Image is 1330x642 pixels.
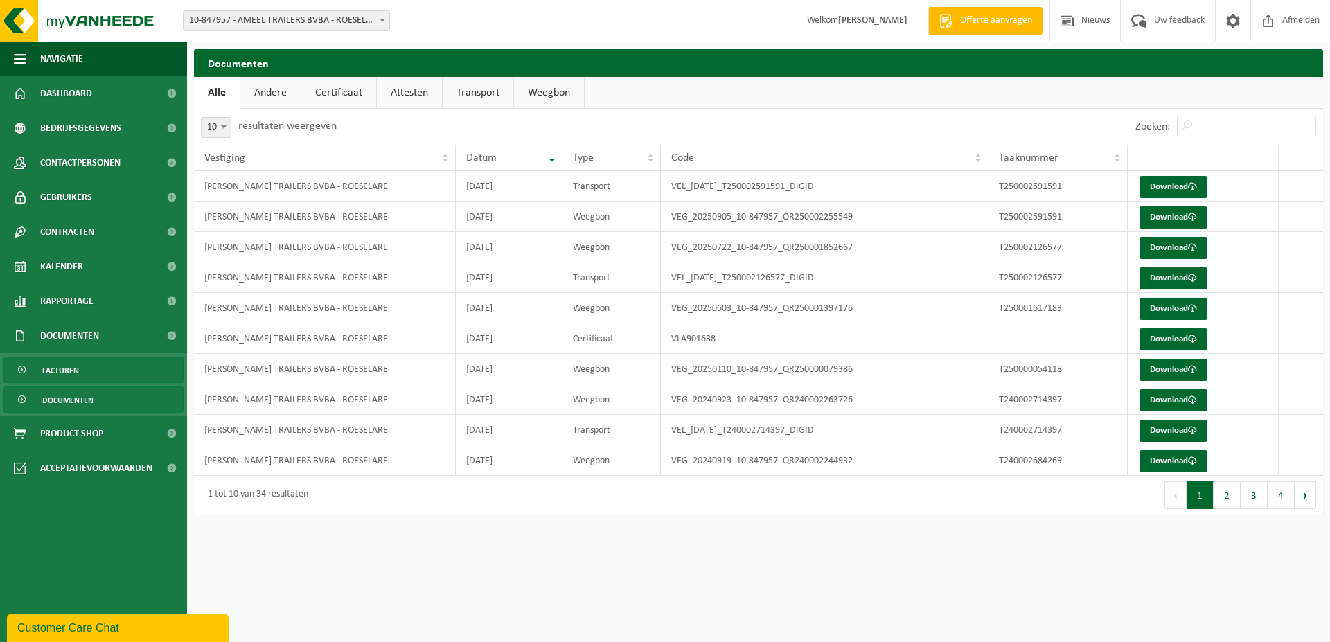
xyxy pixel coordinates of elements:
[466,152,497,163] span: Datum
[3,357,184,383] a: Facturen
[1140,359,1207,381] a: Download
[201,483,308,508] div: 1 tot 10 van 34 resultaten
[562,323,662,354] td: Certificaat
[194,354,456,384] td: [PERSON_NAME] TRAILERS BVBA - ROESELARE
[988,354,1128,384] td: T250000054118
[957,14,1036,28] span: Offerte aanvragen
[988,293,1128,323] td: T250001617183
[514,77,584,109] a: Weegbon
[1140,298,1207,320] a: Download
[562,262,662,293] td: Transport
[1268,481,1295,509] button: 4
[42,387,94,413] span: Documenten
[456,232,562,262] td: [DATE]
[988,384,1128,415] td: T240002714397
[838,15,907,26] strong: [PERSON_NAME]
[194,49,1323,76] h2: Documenten
[562,293,662,323] td: Weegbon
[1140,176,1207,198] a: Download
[194,262,456,293] td: [PERSON_NAME] TRAILERS BVBA - ROESELARE
[1140,267,1207,289] a: Download
[1135,121,1170,132] label: Zoeken:
[194,77,240,109] a: Alle
[183,10,390,31] span: 10-847957 - AMEEL TRAILERS BVBA - ROESELARE
[562,232,662,262] td: Weegbon
[42,357,79,384] span: Facturen
[3,386,184,413] a: Documenten
[194,445,456,476] td: [PERSON_NAME] TRAILERS BVBA - ROESELARE
[562,415,662,445] td: Transport
[456,202,562,232] td: [DATE]
[194,171,456,202] td: [PERSON_NAME] TRAILERS BVBA - ROESELARE
[194,293,456,323] td: [PERSON_NAME] TRAILERS BVBA - ROESELARE
[988,232,1128,262] td: T250002126577
[7,612,231,642] iframe: chat widget
[1140,389,1207,411] a: Download
[40,111,121,145] span: Bedrijfsgegevens
[456,354,562,384] td: [DATE]
[456,323,562,354] td: [DATE]
[456,171,562,202] td: [DATE]
[562,384,662,415] td: Weegbon
[40,284,94,319] span: Rapportage
[988,202,1128,232] td: T250002591591
[377,77,442,109] a: Attesten
[988,262,1128,293] td: T250002126577
[562,171,662,202] td: Transport
[201,117,231,138] span: 10
[456,384,562,415] td: [DATE]
[40,76,92,111] span: Dashboard
[1187,481,1214,509] button: 1
[1295,481,1316,509] button: Next
[238,121,337,132] label: resultaten weergeven
[456,445,562,476] td: [DATE]
[1164,481,1187,509] button: Previous
[562,202,662,232] td: Weegbon
[204,152,245,163] span: Vestiging
[194,384,456,415] td: [PERSON_NAME] TRAILERS BVBA - ROESELARE
[40,416,103,451] span: Product Shop
[1140,237,1207,259] a: Download
[573,152,594,163] span: Type
[443,77,513,109] a: Transport
[928,7,1043,35] a: Offerte aanvragen
[1214,481,1241,509] button: 2
[184,11,389,30] span: 10-847957 - AMEEL TRAILERS BVBA - ROESELARE
[40,451,152,485] span: Acceptatievoorwaarden
[456,415,562,445] td: [DATE]
[661,384,988,415] td: VEG_20240923_10-847957_QR240002263726
[456,262,562,293] td: [DATE]
[999,152,1058,163] span: Taaknummer
[661,232,988,262] td: VEG_20250722_10-847957_QR250001852667
[202,118,231,137] span: 10
[1140,420,1207,442] a: Download
[194,202,456,232] td: [PERSON_NAME] TRAILERS BVBA - ROESELARE
[988,445,1128,476] td: T240002684269
[661,202,988,232] td: VEG_20250905_10-847957_QR250002255549
[40,145,121,180] span: Contactpersonen
[1140,450,1207,472] a: Download
[661,354,988,384] td: VEG_20250110_10-847957_QR250000079386
[40,215,94,249] span: Contracten
[562,354,662,384] td: Weegbon
[661,415,988,445] td: VEL_[DATE]_T240002714397_DIGID
[661,445,988,476] td: VEG_20240919_10-847957_QR240002244932
[40,42,83,76] span: Navigatie
[1241,481,1268,509] button: 3
[194,323,456,354] td: [PERSON_NAME] TRAILERS BVBA - ROESELARE
[661,323,988,354] td: VLA901638
[194,415,456,445] td: [PERSON_NAME] TRAILERS BVBA - ROESELARE
[661,262,988,293] td: VEL_[DATE]_T250002126577_DIGID
[661,171,988,202] td: VEL_[DATE]_T250002591591_DIGID
[240,77,301,109] a: Andere
[988,171,1128,202] td: T250002591591
[456,293,562,323] td: [DATE]
[562,445,662,476] td: Weegbon
[988,415,1128,445] td: T240002714397
[1140,328,1207,350] a: Download
[194,232,456,262] td: [PERSON_NAME] TRAILERS BVBA - ROESELARE
[301,77,376,109] a: Certificaat
[671,152,694,163] span: Code
[40,249,83,284] span: Kalender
